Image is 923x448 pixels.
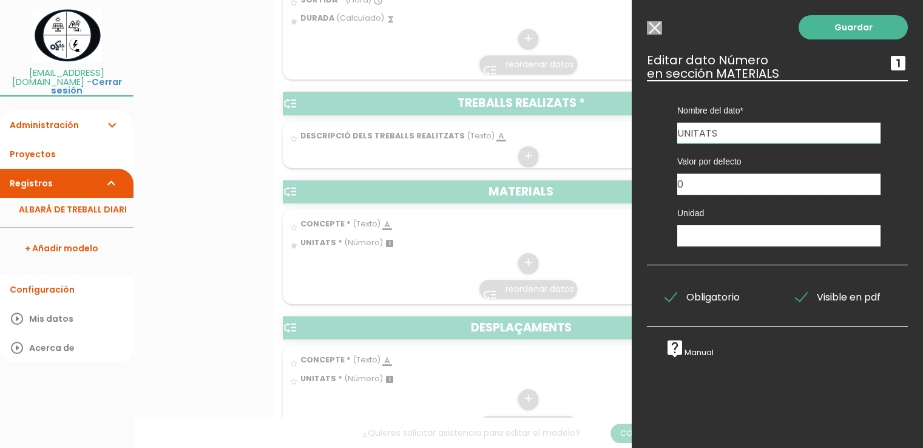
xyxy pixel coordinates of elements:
[796,290,881,305] span: Visible en pdf
[888,53,908,73] i: looks_one
[665,347,714,358] a: live_helpManual
[665,290,740,305] span: Obligatorio
[677,207,881,219] label: Unidad
[799,15,908,39] a: Guardar
[665,339,685,358] i: live_help
[647,53,908,80] h3: Editar dato Número en sección MATERIALS
[677,104,881,117] label: Nombre del dato
[677,155,881,168] label: Valor por defecto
